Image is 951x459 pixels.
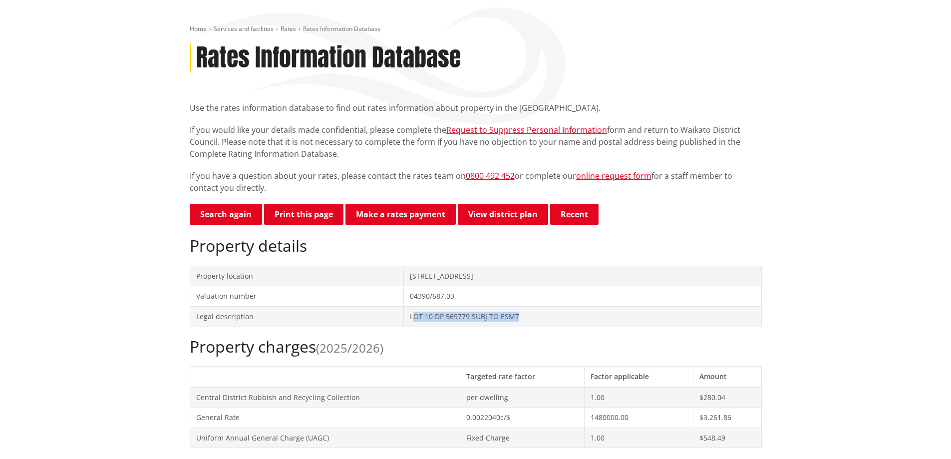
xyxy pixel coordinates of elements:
a: Rates [281,24,296,33]
a: View district plan [458,204,548,225]
button: Recent [550,204,599,225]
td: 1.00 [585,387,693,408]
td: 1480000.00 [585,408,693,428]
p: If you would like your details made confidential, please complete the form and return to Waikato ... [190,124,762,160]
iframe: Messenger Launcher [905,417,941,453]
a: 0800 492 452 [466,170,515,181]
td: Fixed Charge [460,428,585,448]
td: Legal description [190,306,404,327]
td: 1.00 [585,428,693,448]
td: [STREET_ADDRESS] [404,266,761,286]
td: Central District Rubbish and Recycling Collection [190,387,460,408]
a: Request to Suppress Personal Information [446,124,607,135]
a: Search again [190,204,262,225]
th: Amount [693,366,761,387]
a: Services and facilities [214,24,274,33]
nav: breadcrumb [190,25,762,33]
td: $280.04 [693,387,761,408]
a: Home [190,24,207,33]
h1: Rates Information Database [196,43,461,72]
span: Rates Information Database [303,24,381,33]
th: Targeted rate factor [460,366,585,387]
td: 04390/687.03 [404,286,761,307]
button: Print this page [264,204,343,225]
td: $548.49 [693,428,761,448]
a: online request form [576,170,651,181]
td: Valuation number [190,286,404,307]
h2: Property details [190,236,762,255]
p: If you have a question about your rates, please contact the rates team on or complete our for a s... [190,170,762,194]
h2: Property charges [190,337,762,356]
a: Make a rates payment [345,204,456,225]
td: Property location [190,266,404,286]
td: per dwelling [460,387,585,408]
td: Uniform Annual General Charge (UAGC) [190,428,460,448]
td: LOT 10 DP 569779 SUBJ TO ESMT [404,306,761,327]
th: Factor applicable [585,366,693,387]
td: 0.0022040c/$ [460,408,585,428]
span: (2025/2026) [316,340,383,356]
p: Use the rates information database to find out rates information about property in the [GEOGRAPHI... [190,102,762,114]
td: General Rate [190,408,460,428]
td: $3,261.86 [693,408,761,428]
